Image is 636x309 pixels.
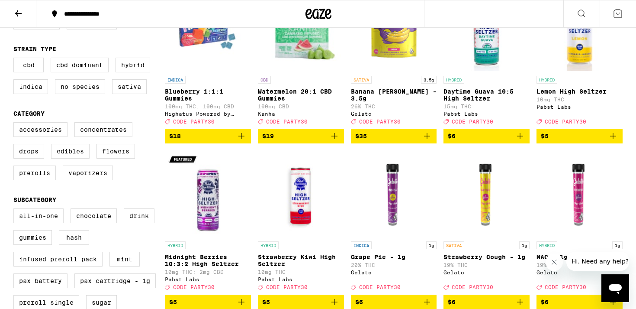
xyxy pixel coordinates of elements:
iframe: Message from company [566,252,629,271]
p: 10mg THC [258,269,344,275]
p: Lemon High Seltzer [536,88,623,95]
label: Indica [13,79,48,94]
label: Vaporizers [63,166,113,180]
label: All-In-One [13,208,64,223]
span: CODE PARTY30 [173,285,215,290]
div: Gelato [351,270,437,275]
div: Highatus Powered by Cannabiotix [165,111,251,117]
p: CBD [258,76,271,84]
span: $6 [448,133,456,140]
span: $19 [262,133,274,140]
img: Gelato - MAC - 1g [536,150,623,237]
label: Sativa [112,79,147,94]
span: CODE PARTY30 [266,285,308,290]
button: Add to bag [258,129,344,143]
span: $35 [355,133,367,140]
legend: Subcategory [13,196,56,203]
p: 1g [612,241,623,249]
p: 20% THC [351,262,437,268]
img: Pabst Labs - Midnight Berries 10:3:2 High Seltzer [165,150,251,237]
a: Open page for Midnight Berries 10:3:2 High Seltzer from Pabst Labs [165,150,251,294]
p: 15mg THC [443,104,530,109]
p: 10mg THC: 2mg CBD [165,269,251,275]
p: HYBRID [165,241,186,249]
div: Gelato [536,270,623,275]
label: Edibles [51,144,90,159]
span: $6 [355,299,363,306]
span: CODE PARTY30 [266,119,308,124]
img: Pabst Labs - Strawberry Kiwi High Seltzer [258,150,344,237]
img: Gelato - Grape Pie - 1g [351,150,437,237]
label: PAX Battery [13,273,67,288]
legend: Strain Type [13,46,56,52]
button: Add to bag [165,129,251,143]
span: $18 [169,133,181,140]
p: Blueberry 1:1:1 Gummies [165,88,251,102]
span: $6 [541,299,549,306]
p: Daytime Guava 10:5 High Seltzer [443,88,530,102]
p: SATIVA [351,76,372,84]
p: HYBRID [258,241,279,249]
span: CODE PARTY30 [359,285,401,290]
div: Pabst Labs [165,276,251,282]
p: HYBRID [443,76,464,84]
span: CODE PARTY30 [173,119,215,124]
p: MAC - 1g [536,254,623,260]
p: Banana [PERSON_NAME] - 3.5g [351,88,437,102]
img: Gelato - Strawberry Cough - 1g [443,150,530,237]
p: HYBRID [536,241,557,249]
label: No Species [55,79,105,94]
p: SATIVA [443,241,464,249]
label: Prerolls [13,166,56,180]
p: INDICA [351,241,372,249]
p: Grape Pie - 1g [351,254,437,260]
iframe: Close message [546,254,563,271]
p: HYBRID [536,76,557,84]
span: $5 [262,299,270,306]
span: CODE PARTY30 [452,285,493,290]
div: Gelato [443,270,530,275]
a: Open page for Strawberry Cough - 1g from Gelato [443,150,530,294]
div: Gelato [351,111,437,117]
button: Add to bag [443,129,530,143]
button: Add to bag [351,129,437,143]
label: Drops [13,144,44,159]
label: Flowers [96,144,135,159]
div: Pabst Labs [536,104,623,110]
p: Midnight Berries 10:3:2 High Seltzer [165,254,251,267]
span: CODE PARTY30 [359,119,401,124]
label: Mint [109,252,140,267]
a: Open page for MAC - 1g from Gelato [536,150,623,294]
p: Strawberry Cough - 1g [443,254,530,260]
span: CODE PARTY30 [452,119,493,124]
p: 19% THC [443,262,530,268]
p: 26% THC [351,104,437,109]
label: Hash [59,230,89,245]
label: Drink [124,208,154,223]
label: Accessories [13,122,67,137]
iframe: Button to launch messaging window [601,274,629,302]
div: Pabst Labs [443,111,530,117]
span: $5 [169,299,177,306]
label: CBD [13,58,44,72]
legend: Category [13,110,45,117]
p: 10mg THC [536,97,623,102]
a: Open page for Strawberry Kiwi High Seltzer from Pabst Labs [258,150,344,294]
label: Concentrates [74,122,132,137]
div: Kanha [258,111,344,117]
p: Watermelon 20:1 CBD Gummies [258,88,344,102]
label: PAX Cartridge - 1g [74,273,156,288]
label: CBD Dominant [51,58,109,72]
p: 19% THC [536,262,623,268]
p: 1g [426,241,437,249]
label: Chocolate [71,208,117,223]
div: Pabst Labs [258,276,344,282]
p: 1g [519,241,530,249]
span: CODE PARTY30 [545,119,586,124]
p: INDICA [165,76,186,84]
span: CODE PARTY30 [545,285,586,290]
span: $5 [541,133,549,140]
p: 3.5g [421,76,437,84]
p: 100mg CBD [258,104,344,109]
